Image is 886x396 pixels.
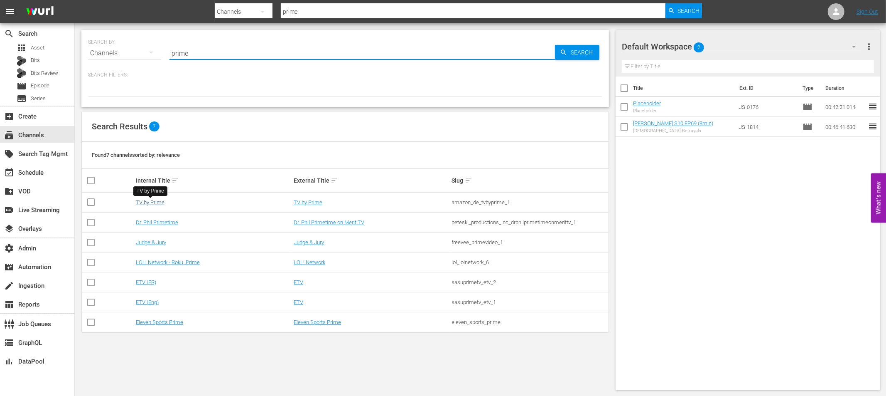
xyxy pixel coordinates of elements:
a: LOL! Network - Roku, Prime [136,259,200,265]
span: Bits Review [31,69,58,77]
a: Judge & Jury [294,239,324,245]
button: Search [555,45,599,60]
td: JS-0176 [736,97,800,117]
span: sort [172,177,179,184]
a: TV by Prime [294,199,322,205]
div: Placeholder [633,108,661,114]
td: 00:42:21.014 [822,97,868,117]
span: Series [31,94,46,103]
a: [PERSON_NAME] S10 EP69 (8min) [633,120,713,126]
a: Judge & Jury [136,239,166,245]
div: TV by Prime [137,188,164,195]
span: Search Tag Mgmt [4,149,14,159]
p: Search Filters: [88,72,602,79]
span: Search Results [92,121,147,131]
a: Placeholder [633,100,661,106]
span: sort [331,177,338,184]
span: Asset [17,43,27,53]
span: DataPool [4,356,14,366]
div: peteski_productions_inc_drphilprimetimeonmerittv_1 [452,219,607,225]
span: Search [4,29,14,39]
a: LOL! Network [294,259,325,265]
div: eleven_sports_prime [452,319,607,325]
span: Episode [31,82,49,90]
a: Eleven Sports Prime [294,319,341,325]
span: Search [567,45,599,60]
a: Sign Out [857,8,878,15]
span: Automation [4,262,14,272]
button: Search [665,3,702,18]
a: ETV (FR) [136,279,156,285]
th: Duration [820,77,870,100]
div: sasuprimetv_etv_2 [452,279,607,285]
div: External Title [294,176,449,186]
span: Search [678,3,700,18]
span: Create [4,111,14,121]
a: ETV (Eng) [136,299,159,305]
a: Dr. Phil Primetime [136,219,178,225]
span: VOD [4,186,14,196]
span: Overlays [4,224,14,234]
div: sasuprimetv_etv_1 [452,299,607,305]
div: [DEMOGRAPHIC_DATA] Betrayals [633,128,713,134]
th: Title [633,77,734,100]
span: GraphQL [4,338,14,348]
span: Ingestion [4,281,14,291]
td: JS-1814 [736,117,800,137]
button: more_vert [864,37,874,57]
div: amazon_de_tvbyprime_1 [452,199,607,205]
button: Open Feedback Widget [871,173,886,223]
span: Episode [803,102,812,112]
div: Bits [17,56,27,66]
div: Default Workspace [622,35,864,58]
div: Internal Title [136,176,291,186]
img: ans4CAIJ8jUAAAAAAAAAAAAAAAAAAAAAAAAgQb4GAAAAAAAAAAAAAAAAAAAAAAAAJMjXAAAAAAAAAAAAAAAAAAAAAAAAgAT5G... [20,2,60,22]
span: Channels [4,130,14,140]
span: Found 7 channels sorted by: relevance [92,152,180,158]
div: Channels [88,42,161,65]
span: menu [5,7,15,17]
span: Reports [4,299,14,309]
span: Series [17,94,27,104]
span: sort [465,177,472,184]
div: Slug [452,176,607,186]
span: more_vert [864,42,874,52]
span: reorder [868,121,878,131]
span: Bits [31,56,40,64]
div: Bits Review [17,68,27,78]
span: Live Streaming [4,205,14,215]
span: Schedule [4,168,14,178]
a: Eleven Sports Prime [136,319,183,325]
span: 7 [149,121,160,131]
span: Asset [31,44,44,52]
span: reorder [868,101,878,111]
a: Dr. Phil Primetime on Merit TV [294,219,364,225]
th: Type [798,77,820,100]
a: ETV [294,279,303,285]
span: 2 [694,39,704,56]
td: 00:46:41.630 [822,117,868,137]
span: Admin [4,243,14,253]
div: lol_lolnetwork_6 [452,259,607,265]
a: ETV [294,299,303,305]
div: freevee_primevideo_1 [452,239,607,245]
th: Ext. ID [734,77,798,100]
a: TV by Prime [136,199,164,205]
span: Job Queues [4,319,14,329]
span: Episode [17,81,27,91]
span: Episode [803,122,812,132]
